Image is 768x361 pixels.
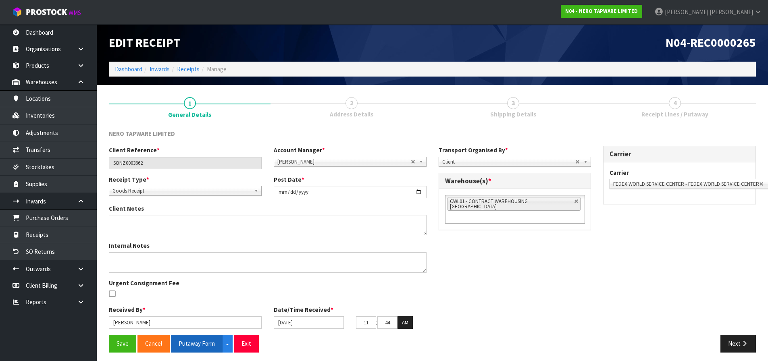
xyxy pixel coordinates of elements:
label: Urgent Consignment Fee [109,279,179,287]
td: : [376,316,377,329]
span: 3 [507,97,519,109]
span: [PERSON_NAME] [665,8,708,16]
label: Date/Time Received [274,305,333,314]
span: Client [442,157,576,167]
button: Exit [234,335,259,352]
small: WMS [69,9,81,17]
span: General Details [168,110,211,119]
label: Internal Notes [109,241,150,250]
span: Receipt Lines / Putaway [641,110,708,118]
input: Date/Time received [274,316,344,329]
span: Shipping Details [490,110,536,118]
label: Carrier [610,168,629,177]
span: Address Details [330,110,373,118]
span: Manage [207,65,227,73]
img: cube-alt.png [12,7,22,17]
label: Received By [109,305,146,314]
span: 2 [345,97,358,109]
span: Edit Receipt [109,35,180,50]
label: Client Notes [109,204,144,213]
h3: Carrier [610,150,749,158]
label: Transport Organised By [439,146,508,154]
a: N04 - NERO TAPWARE LIMITED [561,5,642,18]
span: FEDEX WORLD SERVICE CENTER - FEDEX WORLD SERVICE CENTER [613,179,759,189]
span: 1 [184,97,196,109]
input: MM [377,316,398,329]
span: CWL01 - CONTRACT WAREHOUSING [GEOGRAPHIC_DATA] [450,198,528,210]
a: Inwards [150,65,170,73]
span: [PERSON_NAME] [710,8,753,16]
span: 4 [669,97,681,109]
button: Save [109,335,136,352]
h3: Warehouse(s) [445,177,585,185]
label: Account Manager [274,146,325,154]
button: AM [398,316,413,329]
strong: N04 - NERO TAPWARE LIMITED [565,8,638,15]
a: Dashboard [115,65,142,73]
span: NERO TAPWARE LIMITED [109,130,175,137]
span: [PERSON_NAME] [277,157,411,167]
span: General Details [109,123,756,359]
input: Client Reference [109,157,262,169]
button: Putaway Form [171,335,223,352]
a: Receipts [177,65,200,73]
button: Next [720,335,756,352]
button: Cancel [137,335,170,352]
span: N04-REC0000265 [666,35,756,50]
span: ProStock [26,7,67,17]
span: Goods Receipt [112,186,251,196]
label: Client Reference [109,146,160,154]
label: Receipt Type [109,175,149,184]
label: Post Date [274,175,304,184]
input: HH [356,316,376,329]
